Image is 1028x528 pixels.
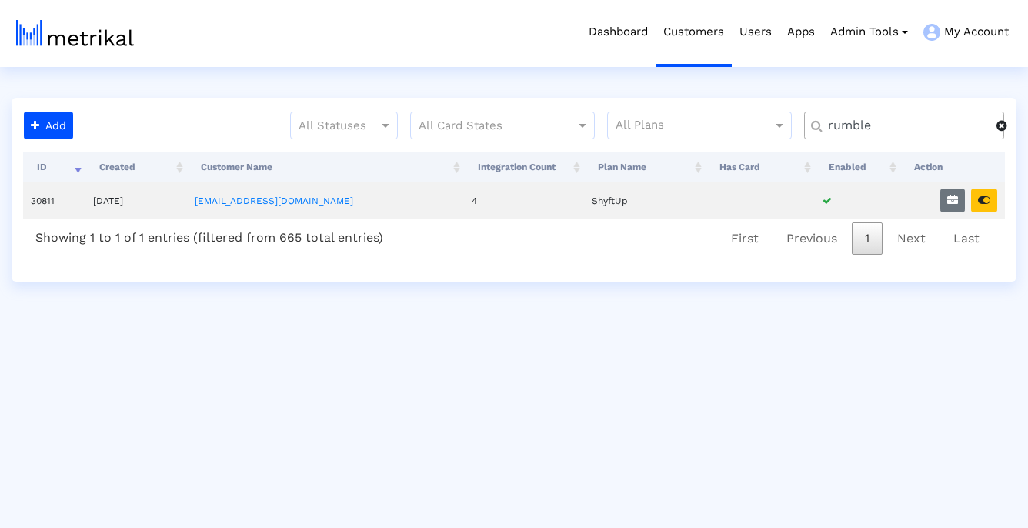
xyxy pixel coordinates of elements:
th: Integration Count: activate to sort column ascending [464,152,584,182]
a: Last [940,222,993,255]
a: 1 [852,222,883,255]
img: my-account-menu-icon.png [923,24,940,41]
a: Previous [773,222,850,255]
td: [DATE] [85,182,187,219]
td: 4 [464,182,584,219]
td: ShyftUp [584,182,706,219]
a: [EMAIL_ADDRESS][DOMAIN_NAME] [195,195,353,206]
th: ID: activate to sort column ascending [23,152,85,182]
th: Enabled: activate to sort column ascending [815,152,900,182]
input: Customer Name [817,118,996,134]
div: Showing 1 to 1 of 1 entries (filtered from 665 total entries) [23,219,396,251]
th: Customer Name: activate to sort column ascending [187,152,464,182]
a: First [718,222,772,255]
th: Plan Name: activate to sort column ascending [584,152,706,182]
input: All Plans [616,116,775,136]
th: Created: activate to sort column ascending [85,152,187,182]
th: Has Card: activate to sort column ascending [706,152,815,182]
button: Add [24,112,73,139]
td: 30811 [23,182,85,219]
input: All Card States [419,116,559,136]
a: Next [884,222,939,255]
img: metrical-logo-light.png [16,20,134,46]
th: Action [900,152,1005,182]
